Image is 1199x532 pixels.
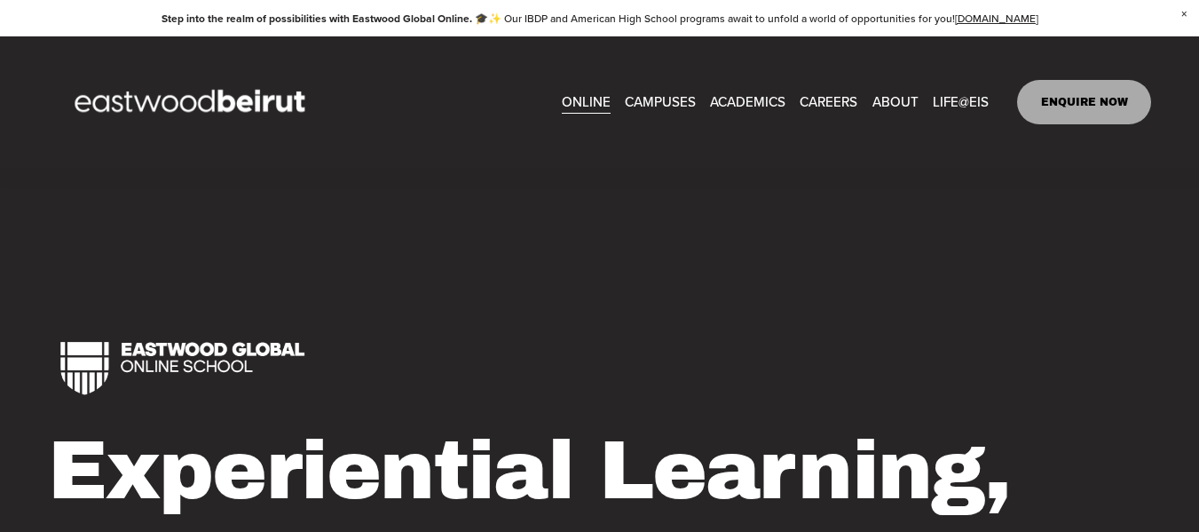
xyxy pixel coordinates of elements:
a: folder dropdown [872,88,919,115]
a: folder dropdown [710,88,785,115]
a: [DOMAIN_NAME] [955,11,1038,26]
a: folder dropdown [933,88,989,115]
span: ACADEMICS [710,90,785,114]
img: EastwoodIS Global Site [48,57,337,147]
a: folder dropdown [625,88,696,115]
a: CAREERS [800,88,857,115]
a: ONLINE [562,88,611,115]
span: LIFE@EIS [933,90,989,114]
a: ENQUIRE NOW [1017,80,1151,124]
span: CAMPUSES [625,90,696,114]
span: ABOUT [872,90,919,114]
